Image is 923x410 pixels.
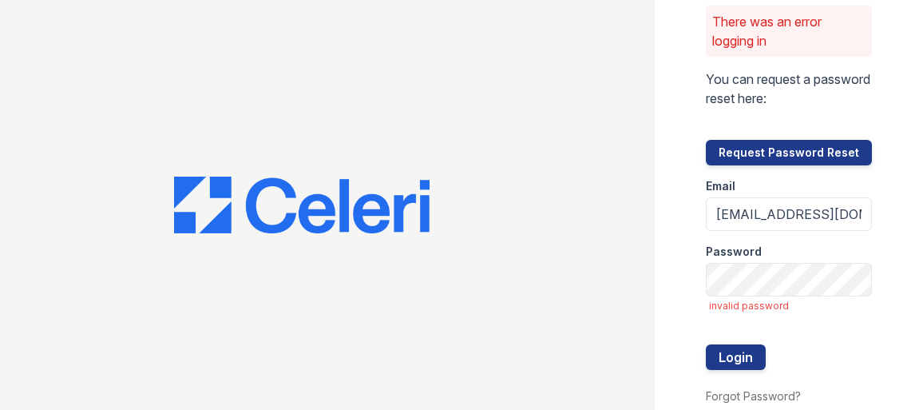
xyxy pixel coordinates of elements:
span: invalid password [709,300,872,312]
p: You can request a password reset here: [706,70,872,108]
label: Password [706,244,762,260]
img: CE_Logo_Blue-a8612792a0a2168367f1c8372b55b34899dd931a85d93a1a3d3e32e68fde9ad4.png [174,177,430,234]
p: There was an error logging in [712,12,866,50]
button: Login [706,344,766,370]
button: Request Password Reset [706,140,872,165]
a: Forgot Password? [706,389,801,403]
label: Email [706,178,735,194]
